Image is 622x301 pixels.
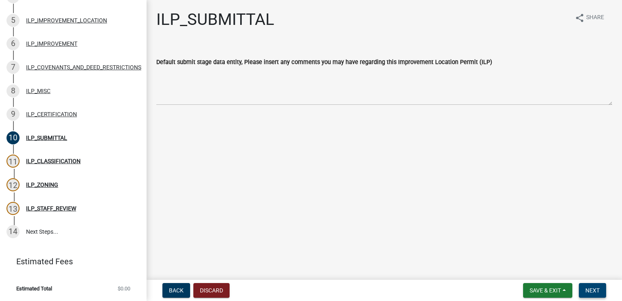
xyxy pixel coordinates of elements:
[7,37,20,50] div: 6
[575,13,585,23] i: share
[585,287,600,294] span: Next
[26,64,141,70] div: ILP_COVENANTS_AND_DEED_RESTRICTIONS
[7,155,20,168] div: 11
[26,135,67,141] div: ILP_SUBMITTAL
[7,131,20,144] div: 10
[579,283,606,298] button: Next
[7,225,20,238] div: 14
[7,178,20,191] div: 12
[530,287,561,294] span: Save & Exit
[7,202,20,215] div: 13
[156,60,492,65] label: Default submit stage data entity, Please insert any comments you may have regarding this Improvem...
[156,10,274,29] h1: ILP_SUBMITTAL
[7,84,20,97] div: 8
[118,286,130,291] span: $0.00
[26,88,50,94] div: ILP_MISC
[568,10,611,26] button: shareShare
[26,206,76,211] div: ILP_STAFF_REVIEW
[26,111,77,117] div: ILP_CERTIFICATION
[7,253,134,270] a: Estimated Fees
[586,13,604,23] span: Share
[26,158,81,164] div: ILP_CLASSIFICATION
[193,283,230,298] button: Discard
[169,287,184,294] span: Back
[26,18,107,23] div: ILP_IMPROVEMENT_LOCATION
[7,14,20,27] div: 5
[523,283,572,298] button: Save & Exit
[7,108,20,121] div: 9
[162,283,190,298] button: Back
[16,286,52,291] span: Estimated Total
[7,61,20,74] div: 7
[26,182,58,188] div: ILP_ZONING
[26,41,77,46] div: ILP_IMPROVEMENT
